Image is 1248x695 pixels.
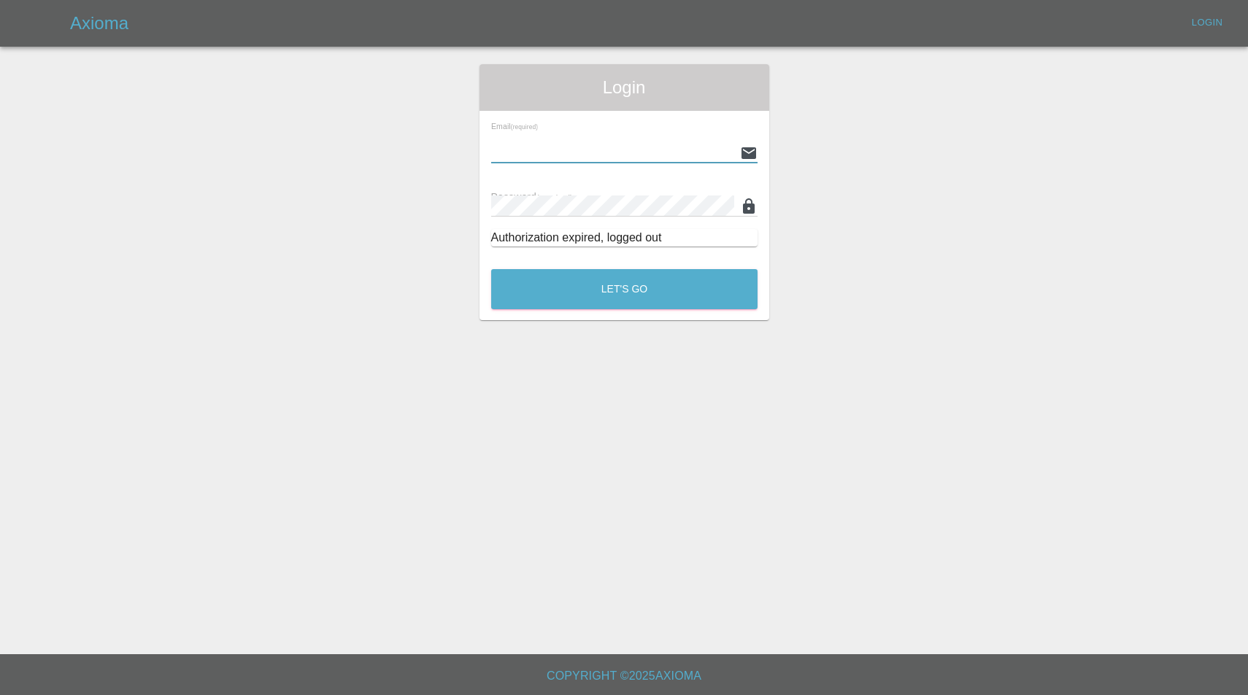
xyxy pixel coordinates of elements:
span: Login [491,76,758,99]
h5: Axioma [70,12,128,35]
a: Login [1184,12,1230,34]
span: Email [491,122,538,131]
small: (required) [536,193,573,202]
small: (required) [510,124,537,131]
button: Let's Go [491,269,758,309]
div: Authorization expired, logged out [491,229,758,246]
h6: Copyright © 2025 Axioma [12,666,1236,686]
span: Password [491,191,573,203]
